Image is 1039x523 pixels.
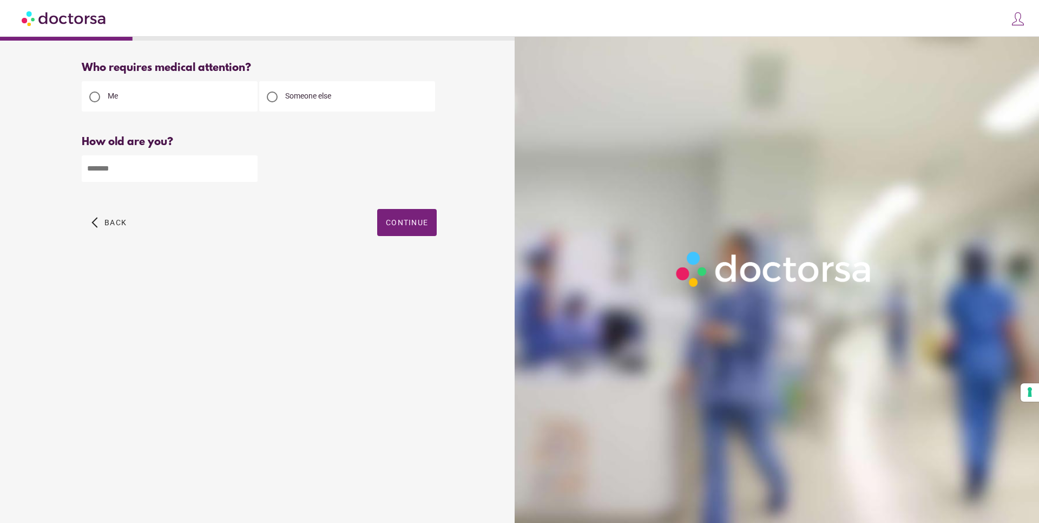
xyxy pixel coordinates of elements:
[82,62,437,74] div: Who requires medical attention?
[670,246,878,292] img: Logo-Doctorsa-trans-White-partial-flat.png
[104,218,127,227] span: Back
[1010,11,1025,27] img: icons8-customer-100.png
[108,91,118,100] span: Me
[285,91,331,100] span: Someone else
[22,6,107,30] img: Doctorsa.com
[377,209,437,236] button: Continue
[386,218,428,227] span: Continue
[1021,383,1039,402] button: Your consent preferences for tracking technologies
[87,209,131,236] button: arrow_back_ios Back
[82,136,437,148] div: How old are you?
